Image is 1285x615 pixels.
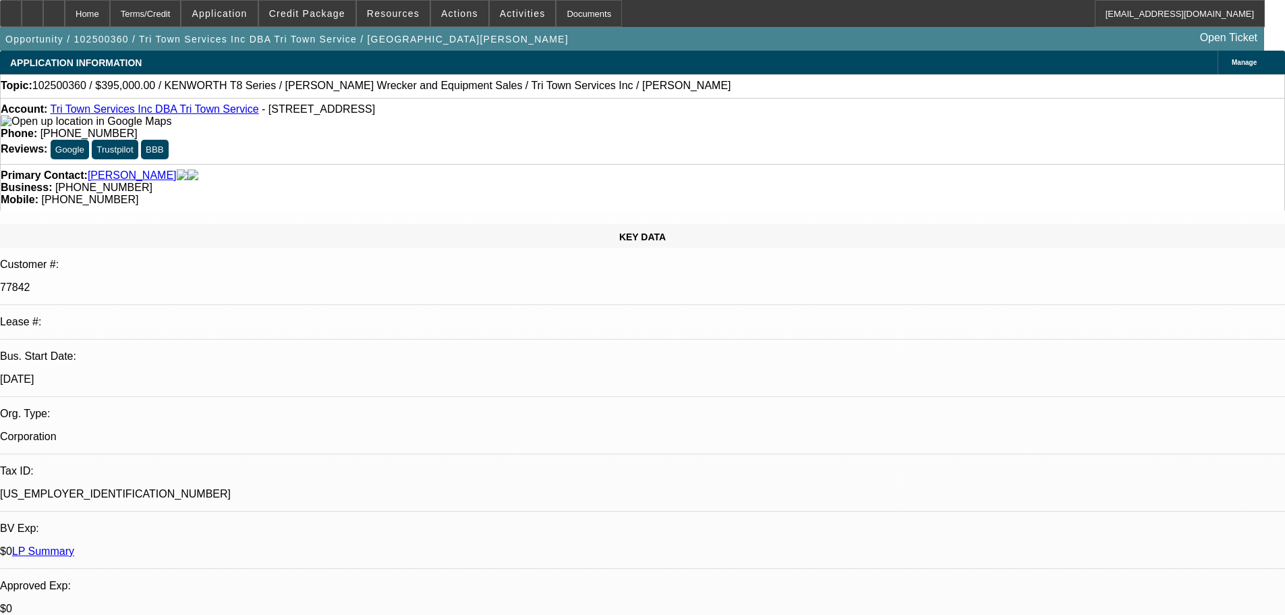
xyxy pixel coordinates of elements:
[5,34,569,45] span: Opportunity / 102500360 / Tri Town Services Inc DBA Tri Town Service / [GEOGRAPHIC_DATA][PERSON_N...
[1232,59,1257,66] span: Manage
[88,169,177,182] a: [PERSON_NAME]
[262,103,375,115] span: - [STREET_ADDRESS]
[50,103,258,115] a: Tri Town Services Inc DBA Tri Town Service
[1,143,47,155] strong: Reviews:
[269,8,345,19] span: Credit Package
[490,1,556,26] button: Activities
[192,8,247,19] span: Application
[177,169,188,182] img: facebook-icon.png
[1,103,47,115] strong: Account:
[1,128,37,139] strong: Phone:
[1,115,171,127] a: View Google Maps
[1,194,38,205] strong: Mobile:
[51,140,89,159] button: Google
[12,545,74,557] a: LP Summary
[357,1,430,26] button: Resources
[1195,26,1263,49] a: Open Ticket
[619,232,666,242] span: KEY DATA
[367,8,420,19] span: Resources
[40,128,138,139] span: [PHONE_NUMBER]
[32,80,731,92] span: 102500360 / $395,000.00 / KENWORTH T8 Series / [PERSON_NAME] Wrecker and Equipment Sales / Tri To...
[1,182,52,193] strong: Business:
[1,169,88,182] strong: Primary Contact:
[1,115,171,128] img: Open up location in Google Maps
[141,140,169,159] button: BBB
[1,80,32,92] strong: Topic:
[441,8,478,19] span: Actions
[181,1,257,26] button: Application
[188,169,198,182] img: linkedin-icon.png
[259,1,355,26] button: Credit Package
[431,1,488,26] button: Actions
[55,182,152,193] span: [PHONE_NUMBER]
[10,57,142,68] span: APPLICATION INFORMATION
[500,8,546,19] span: Activities
[41,194,138,205] span: [PHONE_NUMBER]
[92,140,138,159] button: Trustpilot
